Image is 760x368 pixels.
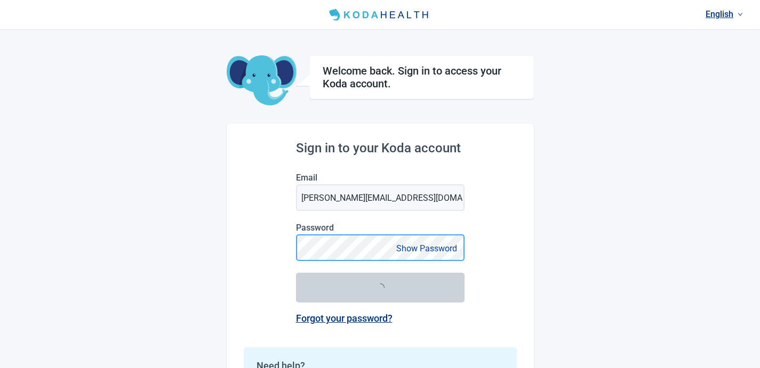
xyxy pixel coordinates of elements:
h2: Sign in to your Koda account [296,141,465,156]
a: Forgot your password? [296,313,393,324]
span: down [738,12,743,17]
label: Email [296,173,465,183]
img: Koda Elephant [227,55,297,107]
h1: Welcome back. Sign in to access your Koda account. [323,64,521,90]
img: Koda Health [325,6,435,23]
a: Current language: English [701,5,747,23]
span: loading [376,283,385,292]
label: Password [296,223,465,233]
button: Show Password [393,241,460,256]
